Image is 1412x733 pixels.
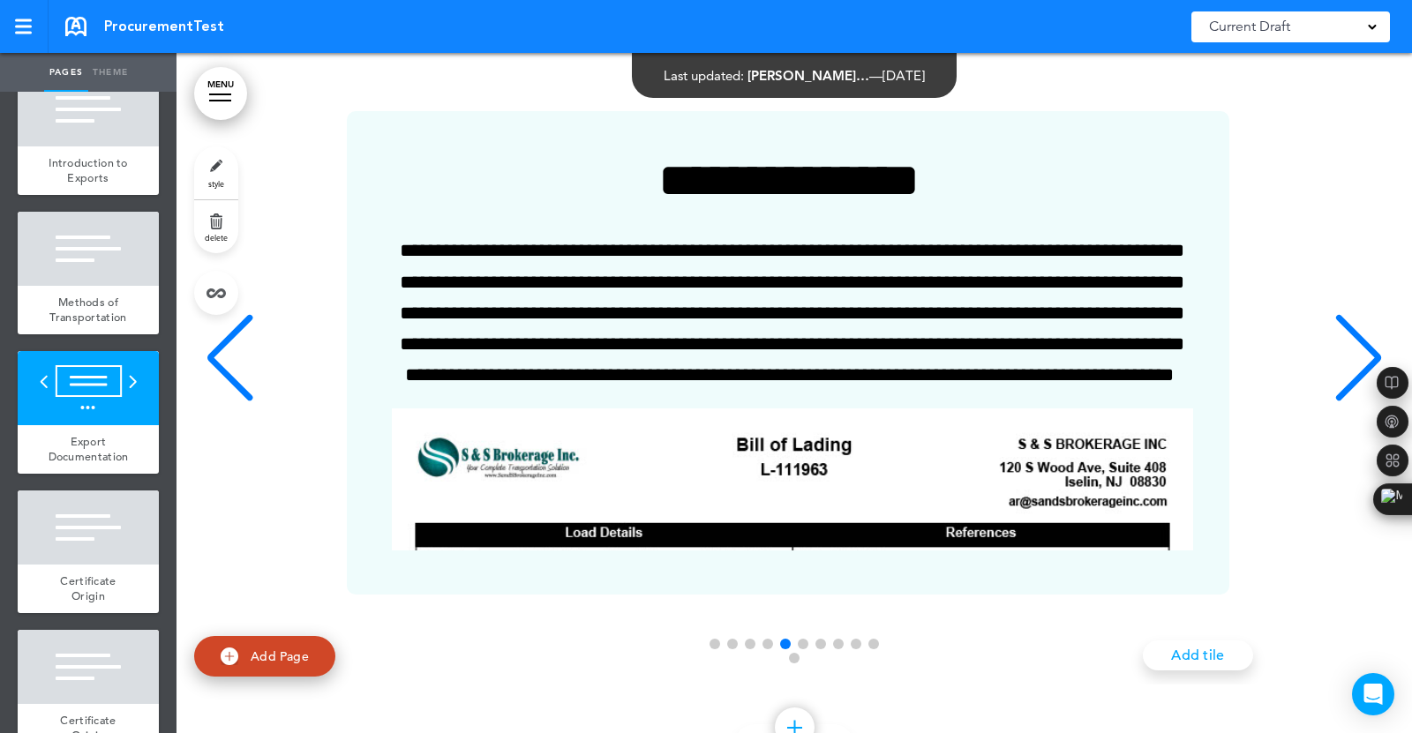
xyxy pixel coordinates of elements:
span: Introduction to Exports [49,155,128,186]
span: [DATE] [882,67,925,84]
a: delete [194,200,238,253]
span: Export Documentation [49,434,129,465]
span: Go to slide 4 [762,639,773,649]
span: Go to slide 3 [745,639,755,649]
a: Add Page [194,636,335,677]
span: style [208,178,224,189]
div: — [664,69,925,82]
span: Go to slide 2 [727,639,738,649]
div: Previous slide [203,314,257,402]
div: 5 / 11 [194,111,1381,595]
span: delete [205,232,228,243]
span: Last updated: [664,67,744,84]
a: Pages [44,53,88,92]
div: Next slide [1332,314,1386,402]
span: Go to slide 11 [789,653,800,663]
span: Go to slide 8 [833,639,844,649]
a: Certificate Origin [18,565,159,613]
span: Go to slide 5 [780,639,791,649]
a: style [194,146,238,199]
span: Go to slide 1 [710,639,720,649]
a: Introduction to Exports [18,146,159,195]
a: Theme [88,53,132,92]
span: Go to slide 9 [851,639,861,649]
span: Methods of Transportation [49,295,126,325]
span: Go to slide 7 [815,639,826,649]
span: Go to slide 6 [798,639,808,649]
a: Add tile [1143,640,1253,670]
span: Current Draft [1209,14,1290,39]
span: Certificate Origin [60,573,116,604]
img: add.svg [221,647,238,665]
a: Methods of Transportation [18,286,159,334]
span: ProcurementTest [104,17,224,36]
div: Open Intercom Messenger [1352,673,1394,715]
a: MENU [194,67,247,120]
span: Add Page [251,648,309,664]
span: [PERSON_NAME]… [747,67,869,84]
span: Go to slide 10 [868,639,879,649]
a: Export Documentation [18,425,159,474]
